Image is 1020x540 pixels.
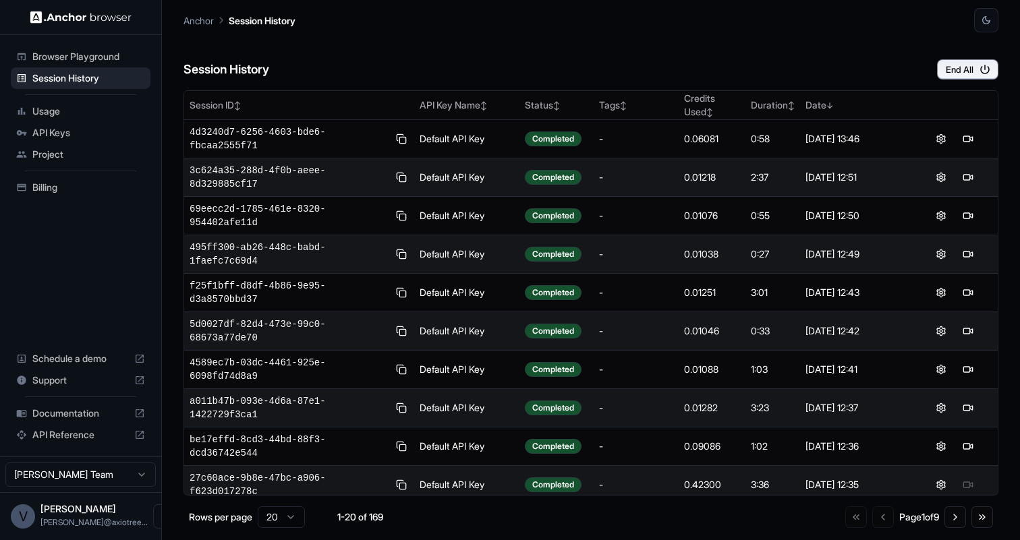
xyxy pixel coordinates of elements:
td: Default API Key [414,158,519,197]
div: - [599,478,674,491]
div: Tags [599,98,674,112]
div: [DATE] 13:46 [805,132,906,146]
div: 0:58 [751,132,795,146]
div: 0:33 [751,324,795,338]
div: 3:23 [751,401,795,415]
td: Default API Key [414,466,519,504]
div: 3:36 [751,478,795,491]
div: - [599,440,674,453]
span: Browser Playground [32,50,145,63]
td: Default API Key [414,351,519,389]
div: Completed [525,285,582,300]
span: Vipin Tanna [40,503,116,514]
div: 0.01038 [684,247,740,261]
p: Session History [229,13,295,28]
div: - [599,171,674,184]
div: Duration [751,98,795,112]
span: 27c60ace-9b8e-47bc-a906-f623d017278c [190,471,388,498]
p: Anchor [183,13,214,28]
span: Usage [32,104,145,118]
div: [DATE] 12:37 [805,401,906,415]
div: - [599,247,674,261]
div: 2:37 [751,171,795,184]
span: f25f1bff-d8df-4b86-9e95-d3a8570bbd37 [190,279,388,306]
div: - [599,286,674,299]
div: - [599,132,674,146]
div: Completed [525,362,582,377]
span: 5d0027df-82d4-473e-99c0-68673a77de70 [190,318,388,344]
td: Default API Key [414,235,519,274]
div: - [599,209,674,222]
div: V [11,504,35,529]
div: [DATE] 12:42 [805,324,906,338]
td: Default API Key [414,197,519,235]
nav: breadcrumb [183,13,295,28]
div: 0.01251 [684,286,740,299]
div: 1-20 of 169 [327,510,394,524]
div: Documentation [11,402,150,424]
div: 0.42300 [684,478,740,491]
td: Default API Key [414,120,519,158]
h6: Session History [183,60,269,80]
span: ↕ [706,107,713,117]
div: 0.01282 [684,401,740,415]
div: Schedule a demo [11,348,150,369]
span: 4d3240d7-6256-4603-bde6-fbcaa2555f71 [190,125,388,152]
div: Completed [525,324,582,338]
td: Default API Key [414,312,519,351]
div: - [599,363,674,376]
div: Completed [525,208,582,223]
div: Date [805,98,906,112]
div: - [599,324,674,338]
span: ↕ [480,100,487,111]
span: ↕ [234,100,241,111]
div: 0.09086 [684,440,740,453]
span: Project [32,148,145,161]
div: 0.01218 [684,171,740,184]
div: API Keys [11,122,150,144]
img: Anchor Logo [30,11,132,24]
span: 69eecc2d-1785-461e-8320-954402afe11d [190,202,388,229]
p: Rows per page [189,510,252,524]
div: 1:02 [751,440,795,453]
span: ↕ [620,100,627,111]
div: [DATE] 12:41 [805,363,906,376]
div: Completed [525,247,582,262]
div: 0.01046 [684,324,740,338]
button: Open menu [153,504,177,529]
span: a011b47b-093e-4d6a-87e1-1422729f3ca1 [190,394,388,421]
span: 4589ec7b-03dc-4461-925e-6098fd74d8a9 [190,356,388,383]
td: Default API Key [414,427,519,466]
div: Session ID [190,98,409,112]
div: [DATE] 12:49 [805,247,906,261]
div: Status [525,98,588,112]
span: ↕ [553,100,560,111]
span: vipin@axiotree.com [40,517,148,527]
div: API Key Name [420,98,514,112]
div: [DATE] 12:36 [805,440,906,453]
span: ↓ [826,100,833,111]
div: 0:55 [751,209,795,222]
span: be17effd-8cd3-44bd-88f3-dcd36742e544 [190,433,388,460]
div: 0:27 [751,247,795,261]
div: 3:01 [751,286,795,299]
div: Completed [525,170,582,185]
div: [DATE] 12:43 [805,286,906,299]
span: Session History [32,71,145,85]
div: Browser Playground [11,46,150,67]
div: Billing [11,177,150,198]
span: 495ff300-ab26-448c-babd-1faefc7c69d4 [190,241,388,268]
div: Usage [11,100,150,122]
span: Support [32,373,129,387]
td: Default API Key [414,389,519,427]
div: 0.01076 [684,209,740,222]
div: Support [11,369,150,391]
div: API Reference [11,424,150,446]
span: Schedule a demo [32,352,129,365]
div: [DATE] 12:35 [805,478,906,491]
div: Credits Used [684,92,740,119]
div: Completed [525,131,582,146]
div: Page 1 of 9 [899,510,939,524]
span: 3c624a35-288d-4f0b-aeee-8d329885cf17 [190,164,388,191]
span: Billing [32,181,145,194]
